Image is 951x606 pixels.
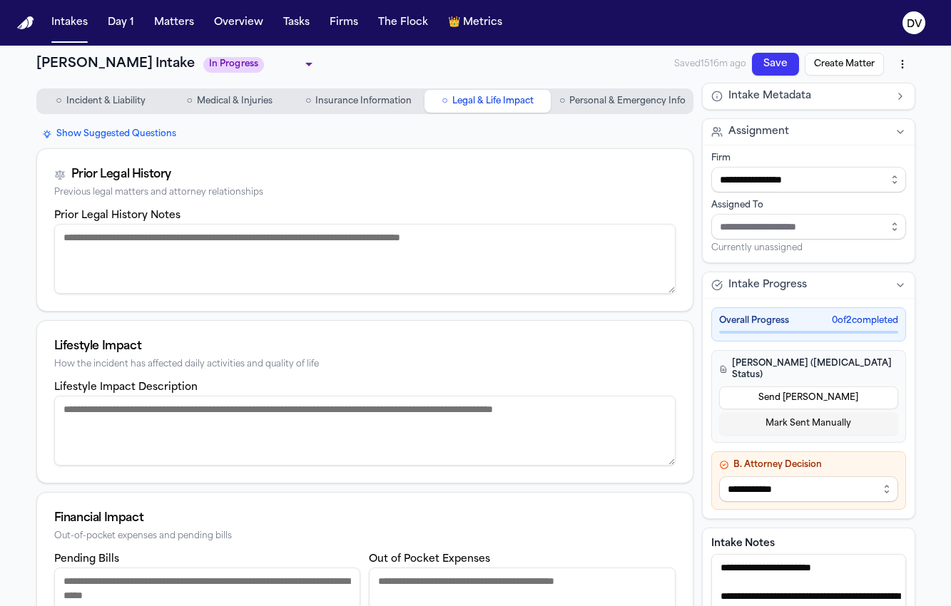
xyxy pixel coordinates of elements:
[166,90,293,113] button: Go to Medical & Injuries
[674,58,746,70] span: Saved 1516m ago
[203,54,317,74] div: Update intake status
[54,338,676,355] div: Lifestyle Impact
[148,10,200,36] button: Matters
[711,537,906,551] label: Intake Notes
[463,16,502,30] span: Metrics
[728,278,807,292] span: Intake Progress
[46,10,93,36] button: Intakes
[890,51,915,77] button: More actions
[71,166,171,183] div: Prior Legal History
[559,94,565,108] span: ○
[907,19,922,29] text: DV
[295,90,422,113] button: Go to Insurance Information
[719,358,898,381] h4: [PERSON_NAME] ([MEDICAL_DATA] Status)
[56,94,61,108] span: ○
[805,53,884,76] button: Create Matter
[54,396,676,466] textarea: Lifestyle impact
[711,153,906,164] div: Firm
[703,119,915,145] button: Assignment
[36,125,182,143] button: Show Suggested Questions
[203,57,265,73] span: In Progress
[54,554,119,565] label: Pending Bills
[17,16,34,30] a: Home
[719,386,898,409] button: Send [PERSON_NAME]
[54,359,676,370] div: How the incident has affected daily activities and quality of life
[711,242,803,254] span: Currently unassigned
[102,10,140,36] button: Day 1
[54,188,676,198] div: Previous legal matters and attorney relationships
[448,16,460,30] span: crown
[832,315,898,327] span: 0 of 2 completed
[442,10,508,36] button: crownMetrics
[554,90,691,113] button: Go to Personal & Emergency Info
[728,89,811,103] span: Intake Metadata
[38,90,164,113] button: Go to Incident & Liability
[197,96,273,107] span: Medical & Injuries
[719,315,789,327] span: Overall Progress
[752,53,799,76] button: Save
[208,10,269,36] button: Overview
[424,90,551,113] button: Go to Legal & Life Impact
[703,83,915,109] button: Intake Metadata
[54,510,676,527] div: Financial Impact
[17,16,34,30] img: Finch Logo
[54,382,198,393] label: Lifestyle Impact Description
[369,554,490,565] label: Out of Pocket Expenses
[187,94,193,108] span: ○
[719,459,898,471] h4: B. Attorney Decision
[54,531,676,542] div: Out-of-pocket expenses and pending bills
[278,10,315,36] button: Tasks
[54,224,676,294] textarea: Prior legal history
[305,94,311,108] span: ○
[372,10,434,36] button: The Flock
[703,272,915,298] button: Intake Progress
[719,412,898,435] button: Mark Sent Manually
[324,10,364,36] button: Firms
[711,200,906,211] div: Assigned To
[711,167,906,192] input: Select firm
[54,210,180,221] label: Prior Legal History Notes
[728,125,789,139] span: Assignment
[66,96,146,107] span: Incident & Liability
[569,96,686,107] span: Personal & Emergency Info
[711,214,906,240] input: Assign to staff member
[315,96,412,107] span: Insurance Information
[36,54,195,74] h1: [PERSON_NAME] Intake
[452,96,534,107] span: Legal & Life Impact
[442,94,447,108] span: ○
